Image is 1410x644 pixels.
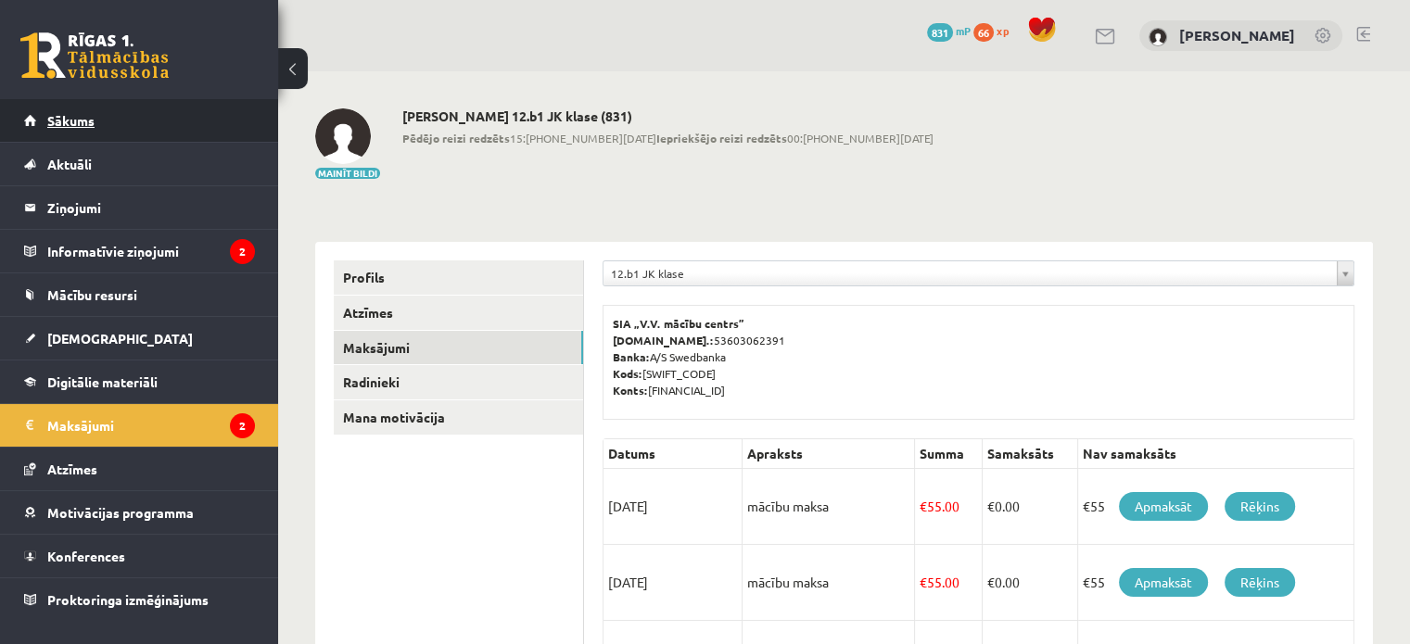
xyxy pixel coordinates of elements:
a: Profils [334,260,583,295]
a: Proktoringa izmēģinājums [24,578,255,621]
span: € [987,574,995,590]
a: Rēķins [1225,492,1295,521]
span: € [920,498,927,514]
a: Rēķins [1225,568,1295,597]
td: [DATE] [603,545,743,621]
td: mācību maksa [743,469,915,545]
a: Apmaksāt [1119,492,1208,521]
a: Ziņojumi [24,186,255,229]
a: Maksājumi [334,331,583,365]
span: 12.b1 JK klase [611,261,1329,285]
td: 0.00 [983,469,1078,545]
span: 15:[PHONE_NUMBER][DATE] 00:[PHONE_NUMBER][DATE] [402,130,934,146]
a: Informatīvie ziņojumi2 [24,230,255,272]
i: 2 [230,239,255,264]
a: Radinieki [334,365,583,399]
span: Aktuāli [47,156,92,172]
span: mP [956,23,971,38]
span: 66 [973,23,994,42]
span: Mācību resursi [47,286,137,303]
span: Sākums [47,112,95,129]
th: Summa [915,439,983,469]
a: 831 mP [927,23,971,38]
legend: Ziņojumi [47,186,255,229]
a: 66 xp [973,23,1018,38]
a: Rīgas 1. Tālmācības vidusskola [20,32,169,79]
legend: Informatīvie ziņojumi [47,230,255,272]
h2: [PERSON_NAME] 12.b1 JK klase (831) [402,108,934,124]
b: SIA „V.V. mācību centrs” [613,316,745,331]
th: Apraksts [743,439,915,469]
b: Iepriekšējo reizi redzēts [656,131,787,145]
td: 0.00 [983,545,1078,621]
td: €55 [1078,545,1354,621]
a: Motivācijas programma [24,491,255,534]
span: xp [997,23,1009,38]
a: Maksājumi2 [24,404,255,447]
span: Proktoringa izmēģinājums [47,591,209,608]
b: Konts: [613,383,648,398]
a: Atzīmes [334,296,583,330]
b: [DOMAIN_NAME].: [613,333,714,347]
button: Mainīt bildi [315,168,380,179]
td: [DATE] [603,469,743,545]
td: 55.00 [915,469,983,545]
span: € [987,498,995,514]
th: Nav samaksāts [1078,439,1354,469]
a: Mācību resursi [24,273,255,316]
th: Datums [603,439,743,469]
th: Samaksāts [983,439,1078,469]
td: 55.00 [915,545,983,621]
a: 12.b1 JK klase [603,261,1353,285]
a: [PERSON_NAME] [1179,26,1295,44]
b: Pēdējo reizi redzēts [402,131,510,145]
legend: Maksājumi [47,404,255,447]
span: € [920,574,927,590]
img: Norberts Armanovičs [315,108,371,164]
a: Atzīmes [24,448,255,490]
td: €55 [1078,469,1354,545]
i: 2 [230,413,255,438]
a: Aktuāli [24,143,255,185]
td: mācību maksa [743,545,915,621]
a: [DEMOGRAPHIC_DATA] [24,317,255,360]
p: 53603062391 A/S Swedbanka [SWIFT_CODE] [FINANCIAL_ID] [613,315,1344,398]
span: [DEMOGRAPHIC_DATA] [47,330,193,347]
a: Sākums [24,99,255,142]
span: Motivācijas programma [47,504,194,521]
span: Atzīmes [47,461,97,477]
a: Mana motivācija [334,400,583,435]
span: Konferences [47,548,125,564]
a: Digitālie materiāli [24,360,255,403]
span: 831 [927,23,953,42]
b: Banka: [613,349,650,364]
b: Kods: [613,366,642,381]
a: Apmaksāt [1119,568,1208,597]
a: Konferences [24,535,255,577]
img: Norberts Armanovičs [1149,28,1167,46]
span: Digitālie materiāli [47,373,158,390]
